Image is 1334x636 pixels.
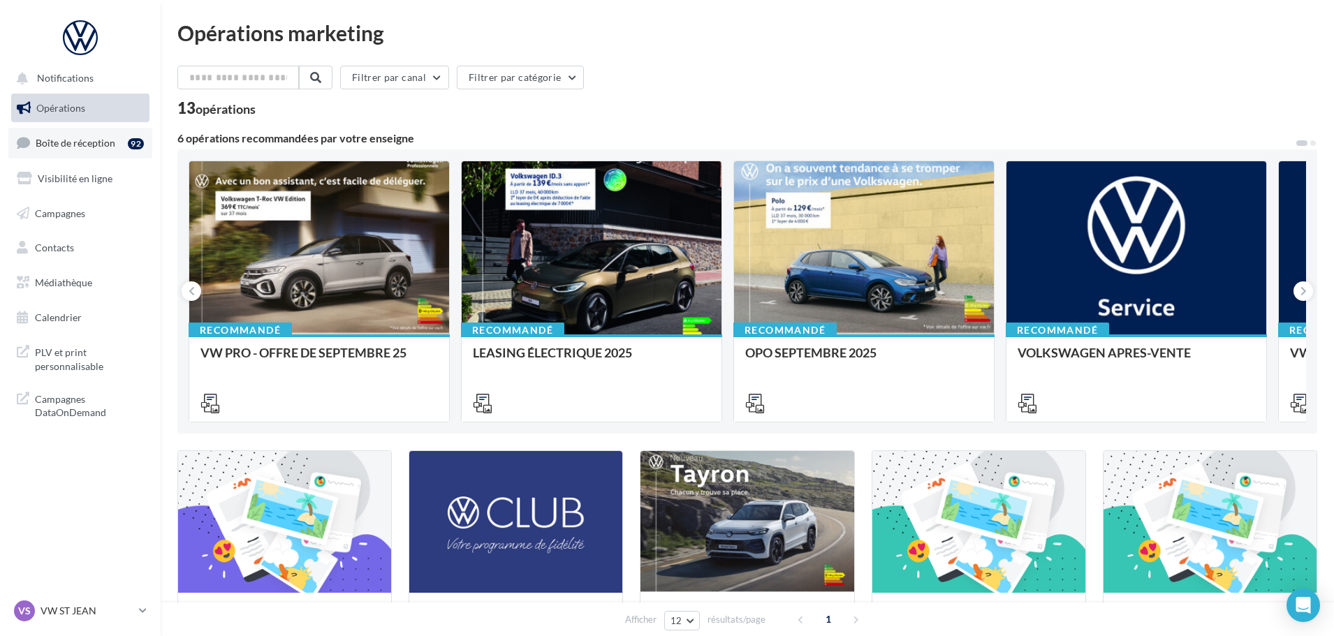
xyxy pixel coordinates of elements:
div: Recommandé [189,323,292,338]
span: Calendrier [35,311,82,323]
div: VOLKSWAGEN APRES-VENTE [1018,346,1255,374]
div: 92 [128,138,144,149]
button: Filtrer par catégorie [457,66,584,89]
span: Campagnes DataOnDemand [35,390,144,420]
div: opérations [196,103,256,115]
div: LEASING ÉLECTRIQUE 2025 [473,346,710,374]
div: 13 [177,101,256,116]
a: PLV et print personnalisable [8,337,152,378]
a: Calendrier [8,303,152,332]
div: Recommandé [1006,323,1109,338]
a: VS VW ST JEAN [11,598,149,624]
a: Boîte de réception92 [8,128,152,158]
span: Opérations [36,102,85,114]
p: VW ST JEAN [41,604,133,618]
div: Opérations marketing [177,22,1317,43]
div: 6 opérations recommandées par votre enseigne [177,133,1295,144]
span: Visibilité en ligne [38,172,112,184]
span: Boîte de réception [36,137,115,149]
span: VS [18,604,31,618]
button: 12 [664,611,700,630]
div: VW PRO - OFFRE DE SEPTEMBRE 25 [200,346,438,374]
span: Médiathèque [35,276,92,288]
span: 1 [817,608,840,630]
span: Notifications [37,73,94,84]
div: Open Intercom Messenger [1287,589,1320,622]
a: Visibilité en ligne [8,164,152,193]
div: OPO SEPTEMBRE 2025 [745,346,983,374]
span: 12 [670,615,682,626]
a: Campagnes DataOnDemand [8,384,152,425]
a: Opérations [8,94,152,123]
a: Campagnes [8,199,152,228]
span: Contacts [35,242,74,253]
span: PLV et print personnalisable [35,343,144,373]
span: Afficher [625,613,657,626]
span: résultats/page [708,613,765,626]
span: Campagnes [35,207,85,219]
button: Filtrer par canal [340,66,449,89]
div: Recommandé [461,323,564,338]
a: Contacts [8,233,152,262]
a: Médiathèque [8,268,152,297]
div: Recommandé [733,323,837,338]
